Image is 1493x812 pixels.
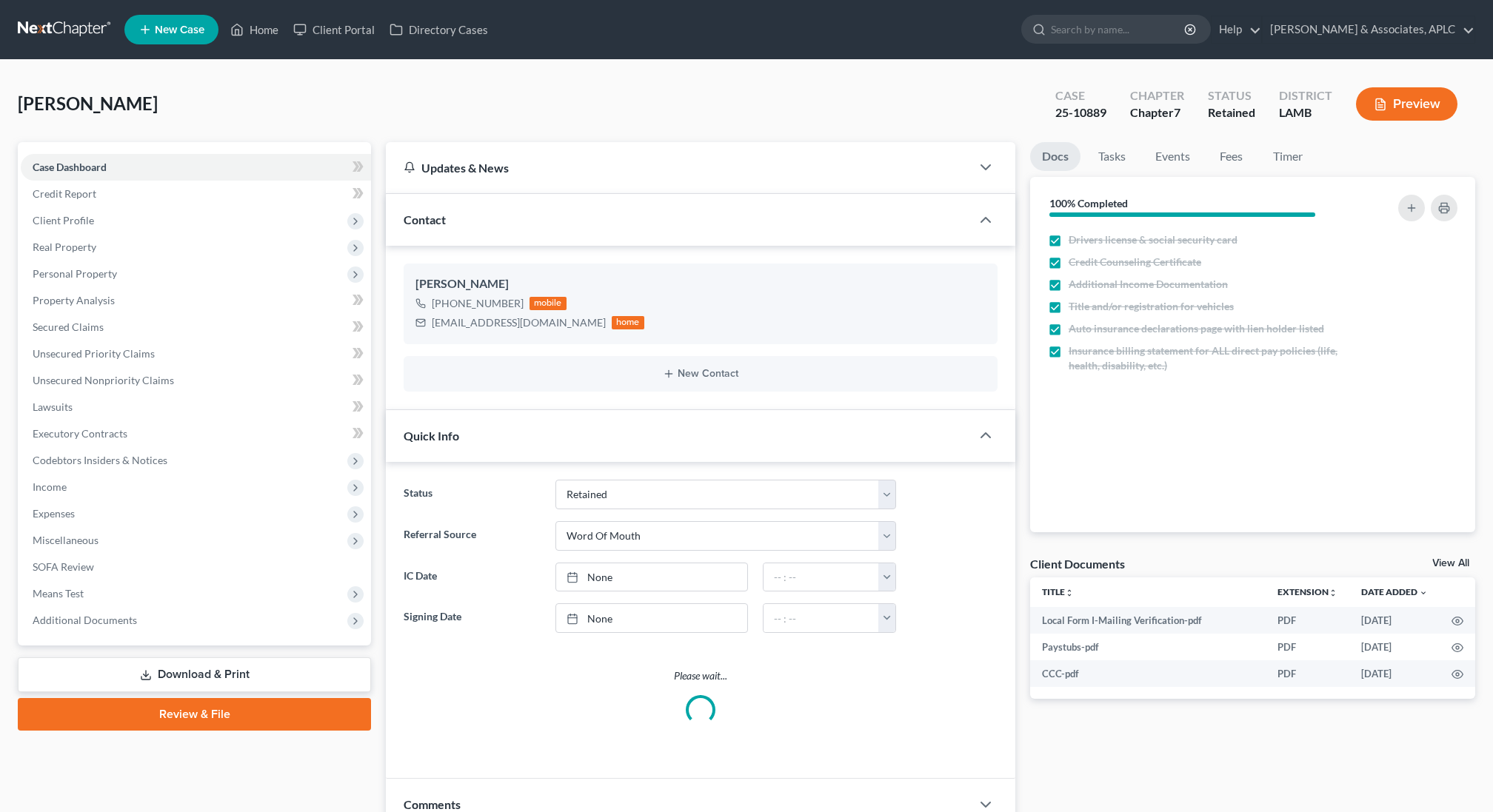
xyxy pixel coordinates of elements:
i: unfold_more [1329,588,1337,597]
td: [DATE] [1349,607,1440,634]
span: Contact [404,212,446,227]
td: PDF [1266,660,1349,687]
button: New Contact [415,368,986,380]
span: Personal Property [33,267,117,280]
span: Lawsuits [33,400,73,413]
strong: 100% Completed [1049,197,1128,209]
a: Property Analysis [21,287,371,314]
a: Date Added expand_more [1361,586,1428,597]
div: Chapter [1130,104,1184,121]
span: Additional Documents [33,614,137,626]
i: unfold_more [1065,588,1074,597]
div: Chapter [1130,87,1184,104]
a: Events [1143,142,1202,171]
div: home [612,316,644,329]
a: Extensionunfold_more [1277,586,1337,597]
a: Titleunfold_more [1042,586,1074,597]
span: Unsecured Nonpriority Claims [33,374,174,386]
a: Unsecured Nonpriority Claims [21,367,371,394]
span: Credit Report [33,187,96,200]
a: Fees [1208,142,1255,171]
span: Title and/or registration for vehicles [1069,299,1234,314]
span: New Case [155,24,204,36]
i: expand_more [1419,588,1428,597]
td: PDF [1266,634,1349,660]
div: Status [1208,87,1255,104]
span: [PERSON_NAME] [18,93,158,114]
span: Unsecured Priority Claims [33,347,155,360]
a: Directory Cases [382,16,495,43]
label: IC Date [396,563,548,592]
div: 25-10889 [1055,104,1106,121]
a: Timer [1261,142,1315,171]
td: Paystubs-pdf [1030,634,1266,660]
span: Auto insurance declarations page with lien holder listed [1069,321,1324,336]
div: Retained [1208,104,1255,121]
label: Signing Date [396,603,548,633]
span: Miscellaneous [33,534,98,546]
span: Insurance billing statement for ALL direct pay policies (life, health, disability, etc.) [1069,343,1352,373]
span: Quick Info [404,429,459,443]
a: Unsecured Priority Claims [21,340,371,367]
p: Please wait... [404,668,998,683]
div: Case [1055,87,1106,104]
a: View All [1432,558,1469,568]
span: Executory Contracts [33,427,127,440]
a: Docs [1030,142,1080,171]
div: Client Documents [1030,556,1125,571]
td: [DATE] [1349,634,1440,660]
span: SOFA Review [33,560,94,573]
div: [PERSON_NAME] [415,275,986,293]
div: [EMAIL_ADDRESS][DOMAIN_NAME] [432,315,606,330]
a: Tasks [1086,142,1138,171]
input: Search by name... [1051,16,1186,43]
td: Local Form I-Mailing Verification-pdf [1030,607,1266,634]
a: [PERSON_NAME] & Associates, APLC [1263,16,1474,43]
a: None [556,604,747,632]
div: mobile [530,297,567,310]
a: Credit Report [21,181,371,207]
a: Help [1212,16,1261,43]
span: Case Dashboard [33,161,107,173]
span: Drivers license & social security card [1069,232,1238,247]
span: Secured Claims [33,321,104,333]
span: Means Test [33,587,84,600]
span: Comments [404,797,461,811]
a: Secured Claims [21,314,371,340]
label: Status [396,480,548,509]
input: -- : -- [764,604,879,632]
td: CCC-pdf [1030,660,1266,687]
span: Codebtors Insiders & Notices [33,454,167,466]
a: Review & File [18,698,371,731]
span: Expenses [33,507,75,520]
span: Property Analysis [33,294,115,306]
span: 7 [1174,105,1180,119]
span: Credit Counseling Certificate [1069,255,1201,269]
label: Referral Source [396,521,548,551]
a: Home [223,16,286,43]
span: Client Profile [33,214,94,227]
a: Case Dashboard [21,154,371,181]
a: SOFA Review [21,554,371,580]
input: -- : -- [764,563,879,591]
td: [DATE] [1349,660,1440,687]
button: Preview [1356,87,1457,121]
div: LAMB [1279,104,1332,121]
a: Client Portal [286,16,382,43]
td: PDF [1266,607,1349,634]
a: Lawsuits [21,394,371,420]
span: Additional Income Documentation [1069,277,1228,292]
span: Income [33,480,67,493]
div: District [1279,87,1332,104]
div: Updates & News [404,160,953,175]
div: [PHONE_NUMBER] [432,296,524,311]
a: None [556,563,747,591]
a: Executory Contracts [21,420,371,447]
a: Download & Print [18,657,371,692]
span: Real Property [33,241,96,253]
